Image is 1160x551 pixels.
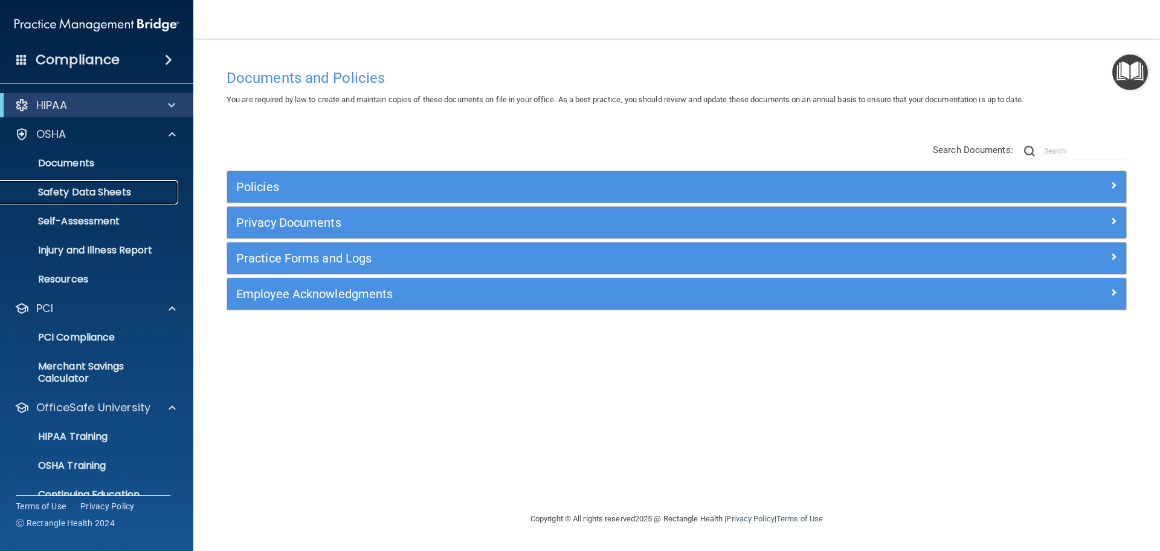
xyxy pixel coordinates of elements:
[933,145,1013,155] span: Search Documents:
[36,98,67,112] p: HIPAA
[16,517,115,529] span: Ⓒ Rectangle Health 2024
[8,460,106,472] p: OSHA Training
[8,431,108,443] p: HIPAA Training
[36,400,150,415] p: OfficeSafe University
[14,301,176,316] a: PCI
[236,177,1117,197] a: Policies
[8,186,173,198] p: Safety Data Sheets
[236,287,892,301] h5: Employee Acknowledgments
[14,400,176,415] a: OfficeSafe University
[236,284,1117,304] a: Employee Acknowledgments
[8,331,173,344] p: PCI Compliance
[1112,54,1148,90] button: Open Resource Center
[236,249,1117,268] a: Practice Forms and Logs
[236,180,892,194] h5: Policies
[36,51,120,68] h4: Compliance
[236,213,1117,232] a: Privacy Documents
[14,127,176,142] a: OSHA
[8,360,173,385] p: Merchant Savings Calculator
[776,514,823,523] a: Terms of Use
[236,216,892,229] h5: Privacy Documents
[8,215,173,227] p: Self-Assessment
[8,489,173,501] p: Continuing Education
[16,500,66,512] a: Terms of Use
[36,301,53,316] p: PCI
[1044,142,1127,160] input: Search
[8,157,173,169] p: Documents
[14,98,175,112] a: HIPAA
[726,514,774,523] a: Privacy Policy
[8,273,173,285] p: Resources
[8,244,173,256] p: Injury and Illness Report
[36,127,66,142] p: OSHA
[80,500,135,512] a: Privacy Policy
[1024,146,1035,157] img: ic-search.3b580494.png
[227,95,1023,104] span: You are required by law to create and maintain copies of these documents on file in your office. ...
[14,13,179,37] img: PMB logo
[456,500,897,538] div: Copyright © All rights reserved 2025 @ Rectangle Health | |
[227,70,1127,86] h4: Documents and Policies
[236,252,892,265] h5: Practice Forms and Logs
